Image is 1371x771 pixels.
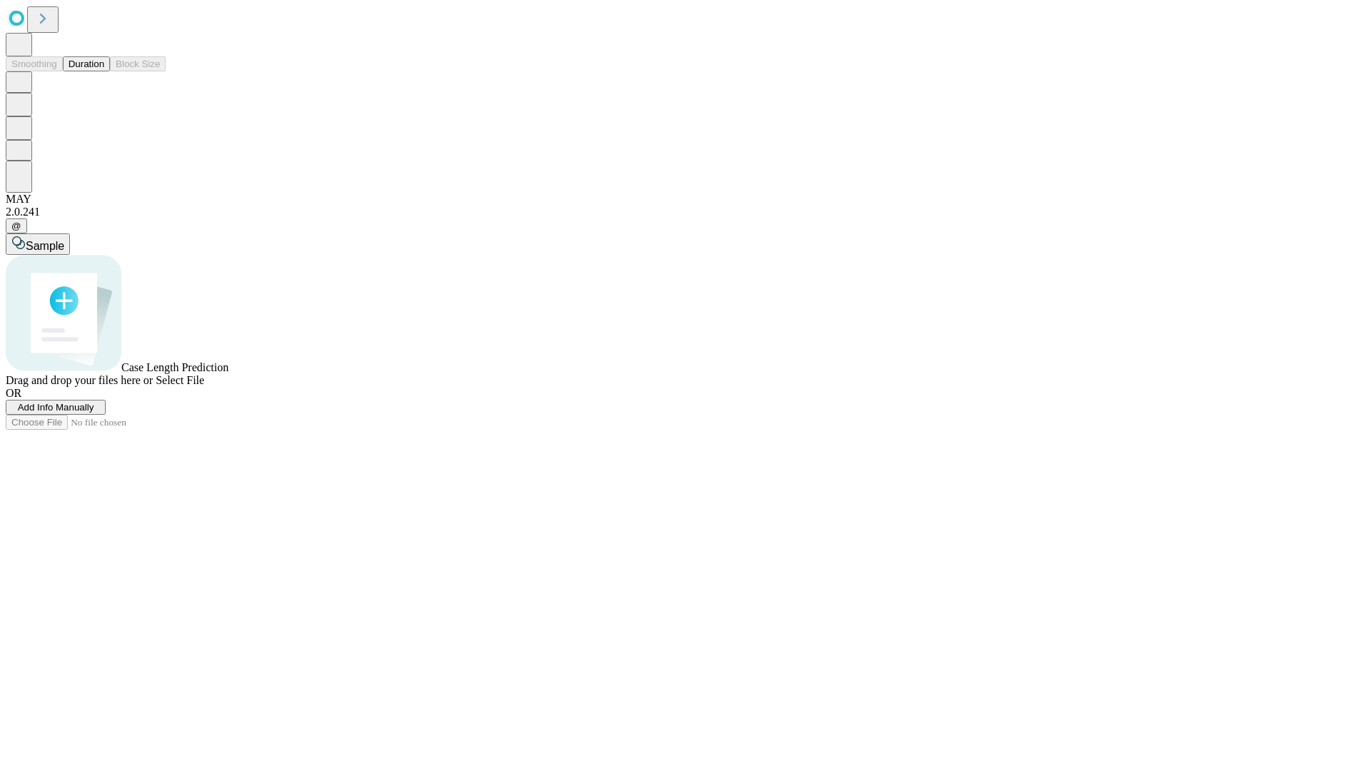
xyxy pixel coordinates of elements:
[63,56,110,71] button: Duration
[6,374,153,386] span: Drag and drop your files here or
[6,193,1365,206] div: MAY
[11,221,21,231] span: @
[121,361,228,373] span: Case Length Prediction
[6,56,63,71] button: Smoothing
[26,240,64,252] span: Sample
[6,233,70,255] button: Sample
[6,387,21,399] span: OR
[18,402,94,413] span: Add Info Manually
[6,218,27,233] button: @
[110,56,166,71] button: Block Size
[6,400,106,415] button: Add Info Manually
[156,374,204,386] span: Select File
[6,206,1365,218] div: 2.0.241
